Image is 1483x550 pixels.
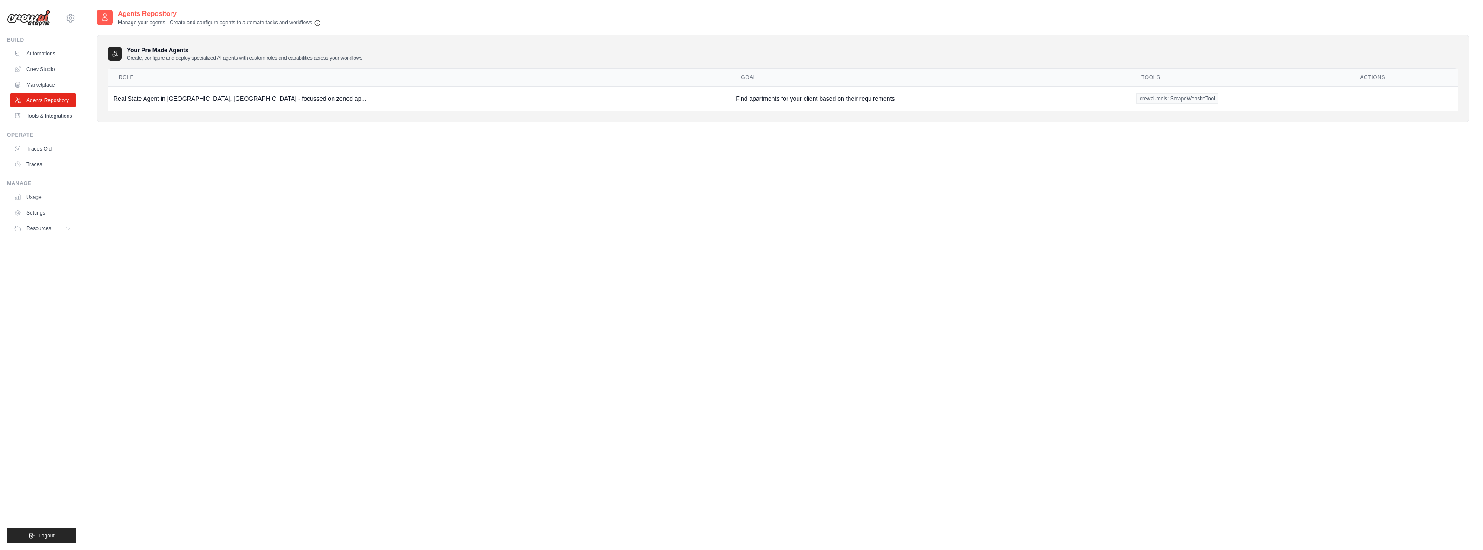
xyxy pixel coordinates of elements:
a: Crew Studio [10,62,76,76]
a: Automations [10,47,76,61]
th: Goal [730,69,1131,87]
div: Operate [7,132,76,138]
h2: Agents Repository [118,9,321,19]
span: Logout [39,532,55,539]
button: Logout [7,528,76,543]
a: Agents Repository [10,93,76,107]
a: Traces Old [10,142,76,156]
img: Logo [7,10,50,26]
h3: Your Pre Made Agents [127,46,362,61]
th: Actions [1350,69,1458,87]
div: Manage [7,180,76,187]
a: Usage [10,190,76,204]
div: Build [7,36,76,43]
a: Tools & Integrations [10,109,76,123]
th: Role [108,69,730,87]
span: crewai-tools: ScrapeWebsiteTool [1136,93,1218,104]
p: Manage your agents - Create and configure agents to automate tasks and workflows [118,19,321,26]
p: Create, configure and deploy specialized AI agents with custom roles and capabilities across your... [127,55,362,61]
th: Tools [1131,69,1350,87]
a: Marketplace [10,78,76,92]
td: Real State Agent in [GEOGRAPHIC_DATA], [GEOGRAPHIC_DATA] - focussed on zoned ap... [108,86,730,111]
span: Resources [26,225,51,232]
td: Find apartments for your client based on their requirements [730,86,1131,111]
a: Settings [10,206,76,220]
button: Resources [10,222,76,235]
a: Traces [10,158,76,171]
